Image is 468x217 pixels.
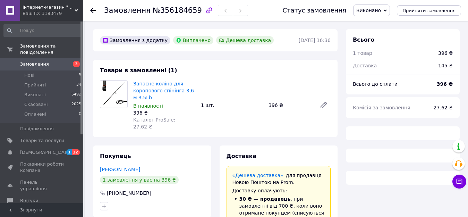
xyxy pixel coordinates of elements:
[100,167,140,172] a: [PERSON_NAME]
[353,105,410,110] span: Комісія за замовлення
[100,81,127,108] img: Запасне коліно для коропового спінінга 3,6 м 3.5Lb
[198,100,266,110] div: 1 шт.
[24,101,48,108] span: Скасовані
[20,61,49,67] span: Замовлення
[20,137,64,144] span: Товари та послуги
[24,82,46,88] span: Прийняті
[24,111,46,117] span: Оплачені
[353,81,398,87] span: Всього до сплати
[437,81,453,87] b: 396 ₴
[100,36,170,44] div: Замовлення з додатку
[20,126,54,132] span: Повідомлення
[434,105,453,110] span: 27.62 ₴
[438,50,453,57] div: 396 ₴
[24,72,34,78] span: Нові
[90,7,96,14] div: Повернутися назад
[356,8,381,13] span: Виконано
[20,43,83,56] span: Замовлення та повідомлення
[133,117,175,130] span: Каталог ProSale: 27.62 ₴
[24,92,46,98] span: Виконані
[133,109,195,116] div: 396 ₴
[153,6,202,15] span: №356184659
[106,190,152,197] div: [PHONE_NUMBER]
[20,149,71,156] span: [DEMOGRAPHIC_DATA]
[402,8,456,13] span: Прийняти замовлення
[72,149,80,155] span: 12
[317,98,331,112] a: Редагувати
[173,36,213,44] div: Виплачено
[353,50,372,56] span: 1 товар
[353,63,377,68] span: Доставка
[434,58,457,73] div: 145 ₴
[20,198,38,204] span: Відгуки
[100,153,131,159] span: Покупець
[79,72,81,78] span: 3
[216,36,274,44] div: Дешева доставка
[104,6,151,15] span: Замовлення
[23,4,75,10] span: Інтернет-магазин "Kvest"
[20,179,64,192] span: Панель управління
[66,149,72,155] span: 1
[20,161,64,174] span: Показники роботи компанії
[227,153,257,159] span: Доставка
[71,92,81,98] span: 5492
[79,111,81,117] span: 0
[239,196,291,202] span: 30 ₴ — продавець
[100,67,177,74] span: Товари в замовленні (1)
[266,100,314,110] div: 396 ₴
[299,37,331,43] time: [DATE] 16:36
[397,5,461,16] button: Прийняти замовлення
[232,173,283,178] a: «Дешева доставка»
[23,10,83,17] div: Ваш ID: 3183479
[353,36,374,43] span: Всього
[73,61,80,67] span: 3
[133,81,194,100] a: Запасне коліно для коропового спінінга 3,6 м 3.5Lb
[76,82,81,88] span: 34
[3,24,82,37] input: Пошук
[100,176,179,184] div: 1 замовлення у вас на 396 ₴
[282,7,346,14] div: Статус замовлення
[133,103,163,109] span: В наявності
[71,101,81,108] span: 2025
[232,187,325,194] div: Доставку оплачують:
[232,172,325,186] div: для продавця Новою Поштою на Prom.
[452,175,466,189] button: Чат з покупцем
